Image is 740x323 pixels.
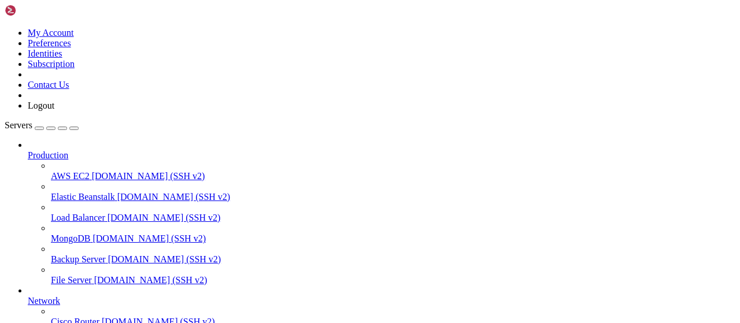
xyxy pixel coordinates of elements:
[28,296,735,306] a: Network
[28,296,60,306] span: Network
[28,140,735,285] li: Production
[51,254,106,264] span: Backup Server
[28,28,74,38] a: My Account
[51,275,92,285] span: File Server
[28,80,69,90] a: Contact Us
[28,59,75,69] a: Subscription
[117,192,231,202] span: [DOMAIN_NAME] (SSH v2)
[28,101,54,110] a: Logout
[51,233,735,244] a: MongoDB [DOMAIN_NAME] (SSH v2)
[108,254,221,264] span: [DOMAIN_NAME] (SSH v2)
[28,49,62,58] a: Identities
[51,275,735,285] a: File Server [DOMAIN_NAME] (SSH v2)
[51,213,105,222] span: Load Balancer
[51,192,115,202] span: Elastic Beanstalk
[92,171,205,181] span: [DOMAIN_NAME] (SSH v2)
[28,38,71,48] a: Preferences
[51,213,735,223] a: Load Balancer [DOMAIN_NAME] (SSH v2)
[28,150,68,160] span: Production
[5,120,32,130] span: Servers
[51,223,735,244] li: MongoDB [DOMAIN_NAME] (SSH v2)
[51,171,735,181] a: AWS EC2 [DOMAIN_NAME] (SSH v2)
[51,265,735,285] li: File Server [DOMAIN_NAME] (SSH v2)
[92,233,206,243] span: [DOMAIN_NAME] (SSH v2)
[51,171,90,181] span: AWS EC2
[51,202,735,223] li: Load Balancer [DOMAIN_NAME] (SSH v2)
[5,5,71,16] img: Shellngn
[108,213,221,222] span: [DOMAIN_NAME] (SSH v2)
[94,275,208,285] span: [DOMAIN_NAME] (SSH v2)
[5,120,79,130] a: Servers
[51,244,735,265] li: Backup Server [DOMAIN_NAME] (SSH v2)
[51,181,735,202] li: Elastic Beanstalk [DOMAIN_NAME] (SSH v2)
[51,254,735,265] a: Backup Server [DOMAIN_NAME] (SSH v2)
[51,192,735,202] a: Elastic Beanstalk [DOMAIN_NAME] (SSH v2)
[28,150,735,161] a: Production
[51,161,735,181] li: AWS EC2 [DOMAIN_NAME] (SSH v2)
[51,233,90,243] span: MongoDB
